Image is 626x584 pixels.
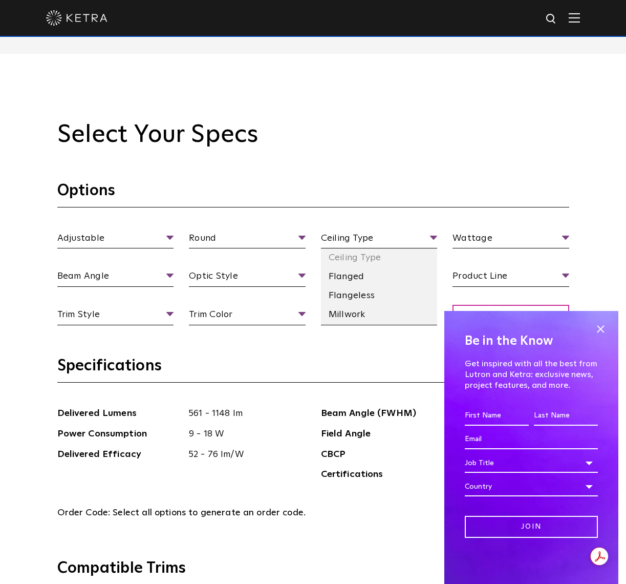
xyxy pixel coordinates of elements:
span: 561 - 1148 lm [181,406,306,421]
img: search icon [545,13,558,26]
span: Order Code: [57,508,111,517]
span: Product Line [452,269,569,287]
span: Delivered Efficacy [57,447,182,462]
h2: Select Your Specs [57,120,569,150]
span: Reset [452,305,569,327]
span: Certifications [321,467,445,497]
span: Round [189,231,306,249]
span: 9 - 18 W [181,427,306,442]
h3: Specifications [57,356,569,383]
li: Flanged [321,267,438,286]
input: Email [465,430,598,449]
span: 52 - 76 lm/W [181,447,306,462]
span: Wattage [452,231,569,249]
span: Ceiling Type [321,231,438,249]
img: Hamburger%20Nav.svg [569,13,580,23]
span: Power Consumption [57,427,182,442]
span: Optic Style [189,269,306,287]
input: First Name [465,406,529,426]
h4: Be in the Know [465,331,598,351]
h3: Options [57,181,569,207]
li: Millwork [321,305,438,324]
span: Trim Style [57,307,174,325]
span: Select all options to generate an order code. [113,508,306,517]
img: ketra-logo-2019-white [46,10,107,26]
li: Flangeless [321,286,438,305]
span: Beam Angle [57,269,174,287]
span: Delivered Lumens [57,406,182,421]
input: Join [465,516,598,538]
span: Beam Angle (FWHM) [321,406,445,421]
span: Trim Color [189,307,306,325]
div: Country [465,477,598,496]
div: Job Title [465,453,598,473]
li: Ceiling Type [321,248,438,267]
p: Get inspired with all the best from Lutron and Ketra: exclusive news, project features, and more. [465,359,598,390]
span: Field Angle [321,427,445,442]
span: Adjustable [57,231,174,249]
input: Last Name [534,406,598,426]
span: CBCP [321,447,445,462]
